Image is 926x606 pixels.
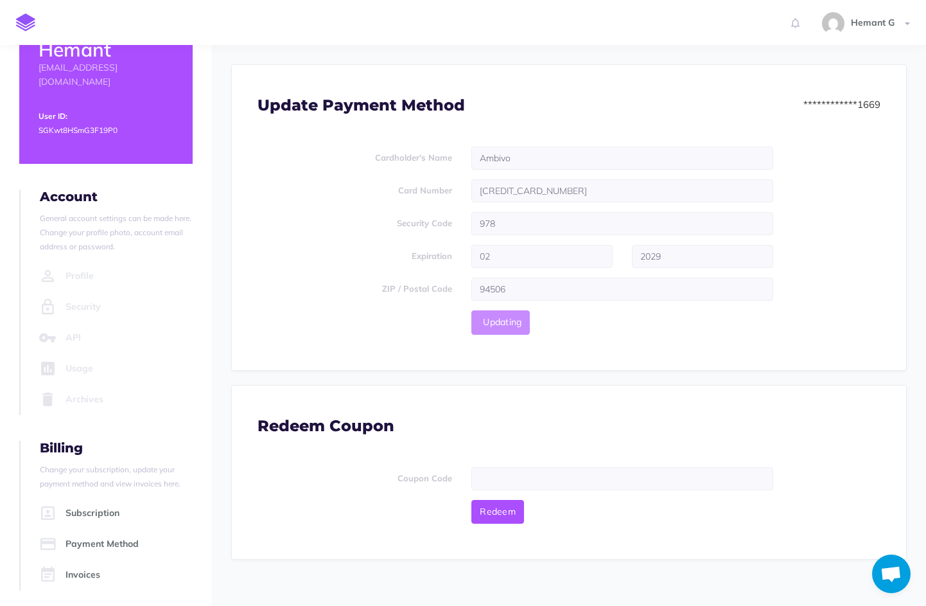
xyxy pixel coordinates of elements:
div: Open chat [872,555,911,593]
button: Updating [471,310,530,335]
small: SGKwt8HSmG3F19P0 [39,125,118,135]
a: Invoices [36,560,193,591]
label: Cardholder's Name [248,147,462,165]
label: Expiration [248,245,462,263]
span: Updating [480,316,521,328]
a: Subscription [36,498,193,529]
label: Card Number [248,179,462,197]
a: Payment Method [36,529,193,560]
small: User ID: [39,111,67,121]
small: Change your subscription, update your payment method and view invoices here. [40,465,180,488]
h3: Update Payment Method [258,97,465,114]
a: API [36,323,193,353]
input: MM [471,245,613,268]
input: YYYY [632,245,773,268]
label: Security Code [248,212,462,230]
span: Redeem [480,506,516,517]
h4: Account [40,190,193,204]
label: Coupon Code [248,467,462,485]
a: Archives [36,384,193,415]
span: Hemant G [844,17,901,28]
h2: Hemant [39,39,173,60]
h3: Redeem Coupon [258,418,880,434]
a: Security [36,292,193,323]
small: General account settings can be made here. Change your profile photo, account email address or pa... [40,213,191,252]
a: Usage [36,353,193,384]
h4: Billing [40,441,193,455]
button: Redeem [471,500,524,523]
p: [EMAIL_ADDRESS][DOMAIN_NAME] [39,60,173,89]
img: a4abe4bfdf9d21411e798a57638e2ede.jpg [822,12,844,35]
img: logo-mark.svg [16,13,35,31]
a: Profile [36,261,193,292]
label: ZIP / Postal Code [248,278,462,296]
